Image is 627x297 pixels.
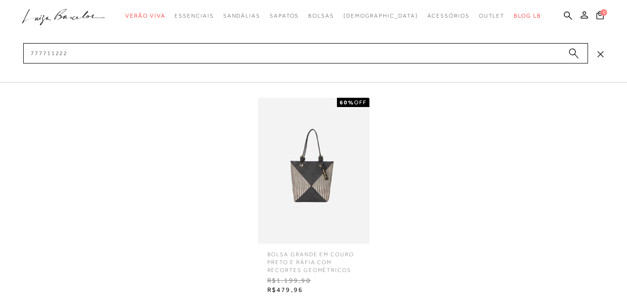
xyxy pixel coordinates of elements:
span: Bolsas [308,13,334,19]
span: R$1.199,90 [260,274,367,288]
a: categoryNavScreenReaderText [125,7,165,25]
span: Sapatos [270,13,299,19]
a: categoryNavScreenReaderText [223,7,260,25]
span: BOLSA GRANDE EM COURO PRETO E RÁFIA COM RECORTES GEOMÉTRICOS [260,244,367,274]
span: [DEMOGRAPHIC_DATA] [343,13,418,19]
input: Buscar. [23,43,588,63]
span: OFF [354,99,367,106]
span: R$479,96 [260,283,367,297]
a: noSubCategoriesText [343,7,418,25]
a: categoryNavScreenReaderText [270,7,299,25]
span: Outlet [479,13,505,19]
span: Verão Viva [125,13,165,19]
a: BLOG LB [514,7,541,25]
span: Acessórios [427,13,470,19]
a: categoryNavScreenReaderText [175,7,213,25]
img: BOLSA GRANDE EM COURO PRETO E RÁFIA COM RECORTES GEOMÉTRICOS [258,98,369,244]
span: Sandálias [223,13,260,19]
a: categoryNavScreenReaderText [427,7,470,25]
strong: 60% [340,99,354,106]
a: categoryNavScreenReaderText [479,7,505,25]
span: BLOG LB [514,13,541,19]
a: BOLSA GRANDE EM COURO PRETO E RÁFIA COM RECORTES GEOMÉTRICOS 60%OFF BOLSA GRANDE EM COURO PRETO E... [256,98,372,297]
a: categoryNavScreenReaderText [308,7,334,25]
span: 0 [601,9,607,16]
span: Essenciais [175,13,213,19]
button: 0 [594,10,607,23]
